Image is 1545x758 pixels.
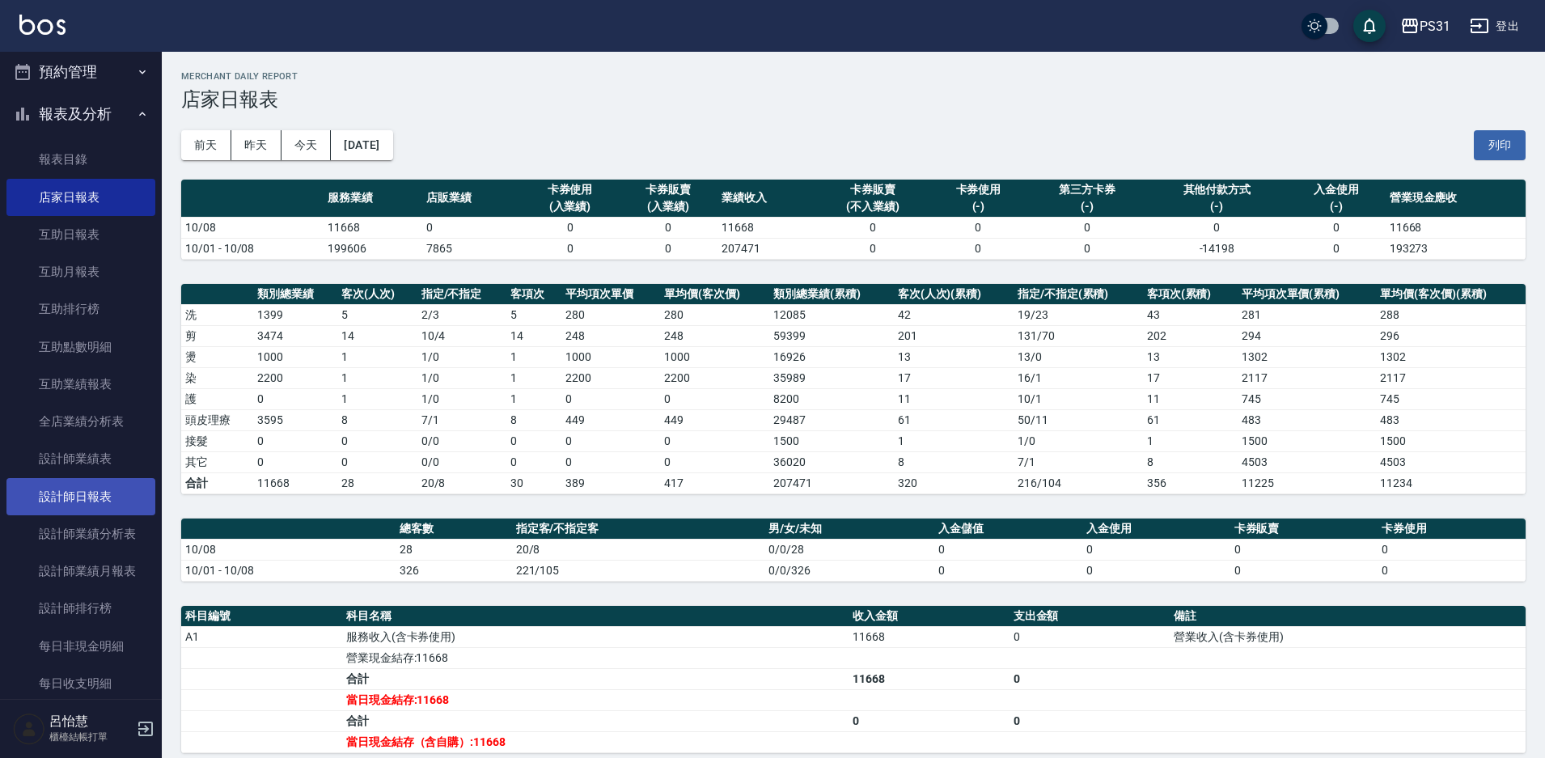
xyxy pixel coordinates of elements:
[1291,198,1382,215] div: (-)
[1420,16,1450,36] div: PS31
[1031,181,1142,198] div: 第三方卡券
[1474,130,1526,160] button: 列印
[231,130,281,160] button: 昨天
[561,367,660,388] td: 2200
[181,519,1526,582] table: a dense table
[1147,217,1287,238] td: 0
[894,430,1014,451] td: 1
[253,367,337,388] td: 2200
[6,665,155,702] a: 每日收支明細
[660,325,769,346] td: 248
[342,689,849,710] td: 當日現金結存:11668
[422,238,521,259] td: 7865
[1082,560,1230,581] td: 0
[506,367,561,388] td: 1
[49,714,132,730] h5: 呂怡慧
[181,367,253,388] td: 染
[417,367,507,388] td: 1 / 0
[933,181,1024,198] div: 卡券使用
[561,472,660,493] td: 389
[19,15,66,35] img: Logo
[1291,181,1382,198] div: 入金使用
[6,179,155,216] a: 店家日報表
[417,346,507,367] td: 1 / 0
[337,284,417,305] th: 客次(人次)
[1143,472,1238,493] td: 356
[717,180,816,218] th: 業績收入
[1027,217,1146,238] td: 0
[324,238,422,259] td: 199606
[1238,409,1377,430] td: 483
[337,304,417,325] td: 5
[337,388,417,409] td: 1
[1376,409,1526,430] td: 483
[6,93,155,135] button: 報表及分析
[417,388,507,409] td: 1 / 0
[1238,451,1377,472] td: 4503
[181,88,1526,111] h3: 店家日報表
[894,388,1014,409] td: 11
[512,560,765,581] td: 221/105
[1230,519,1378,540] th: 卡券販賣
[181,472,253,493] td: 合計
[1353,10,1386,42] button: save
[1238,284,1377,305] th: 平均項次單價(累積)
[337,409,417,430] td: 8
[561,304,660,325] td: 280
[619,238,717,259] td: 0
[181,325,253,346] td: 剪
[181,409,253,430] td: 頭皮理療
[1376,430,1526,451] td: 1500
[561,451,660,472] td: 0
[849,606,1010,627] th: 收入金額
[894,346,1014,367] td: 13
[181,180,1526,260] table: a dense table
[561,284,660,305] th: 平均項次單價
[894,284,1014,305] th: 客次(人次)(累積)
[506,346,561,367] td: 1
[6,51,155,93] button: 預約管理
[13,713,45,745] img: Person
[1238,346,1377,367] td: 1302
[1376,472,1526,493] td: 11234
[1143,325,1238,346] td: 202
[331,130,392,160] button: [DATE]
[1147,238,1287,259] td: -14198
[1010,668,1170,689] td: 0
[1238,367,1377,388] td: 2117
[512,539,765,560] td: 20/8
[337,451,417,472] td: 0
[506,430,561,451] td: 0
[1376,388,1526,409] td: 745
[1031,198,1142,215] div: (-)
[525,181,616,198] div: 卡券使用
[1238,472,1377,493] td: 11225
[1376,346,1526,367] td: 1302
[1082,519,1230,540] th: 入金使用
[253,388,337,409] td: 0
[253,304,337,325] td: 1399
[1143,388,1238,409] td: 11
[849,626,1010,647] td: 11668
[253,451,337,472] td: 0
[1010,710,1170,731] td: 0
[849,668,1010,689] td: 11668
[417,451,507,472] td: 0 / 0
[1376,325,1526,346] td: 296
[1376,304,1526,325] td: 288
[6,290,155,328] a: 互助排行榜
[894,325,1014,346] td: 201
[894,304,1014,325] td: 42
[561,388,660,409] td: 0
[934,560,1082,581] td: 0
[506,304,561,325] td: 5
[769,409,893,430] td: 29487
[181,451,253,472] td: 其它
[181,560,396,581] td: 10/01 - 10/08
[769,284,893,305] th: 類別總業績(累積)
[1143,346,1238,367] td: 13
[623,198,713,215] div: (入業績)
[769,304,893,325] td: 12085
[6,403,155,440] a: 全店業績分析表
[894,409,1014,430] td: 61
